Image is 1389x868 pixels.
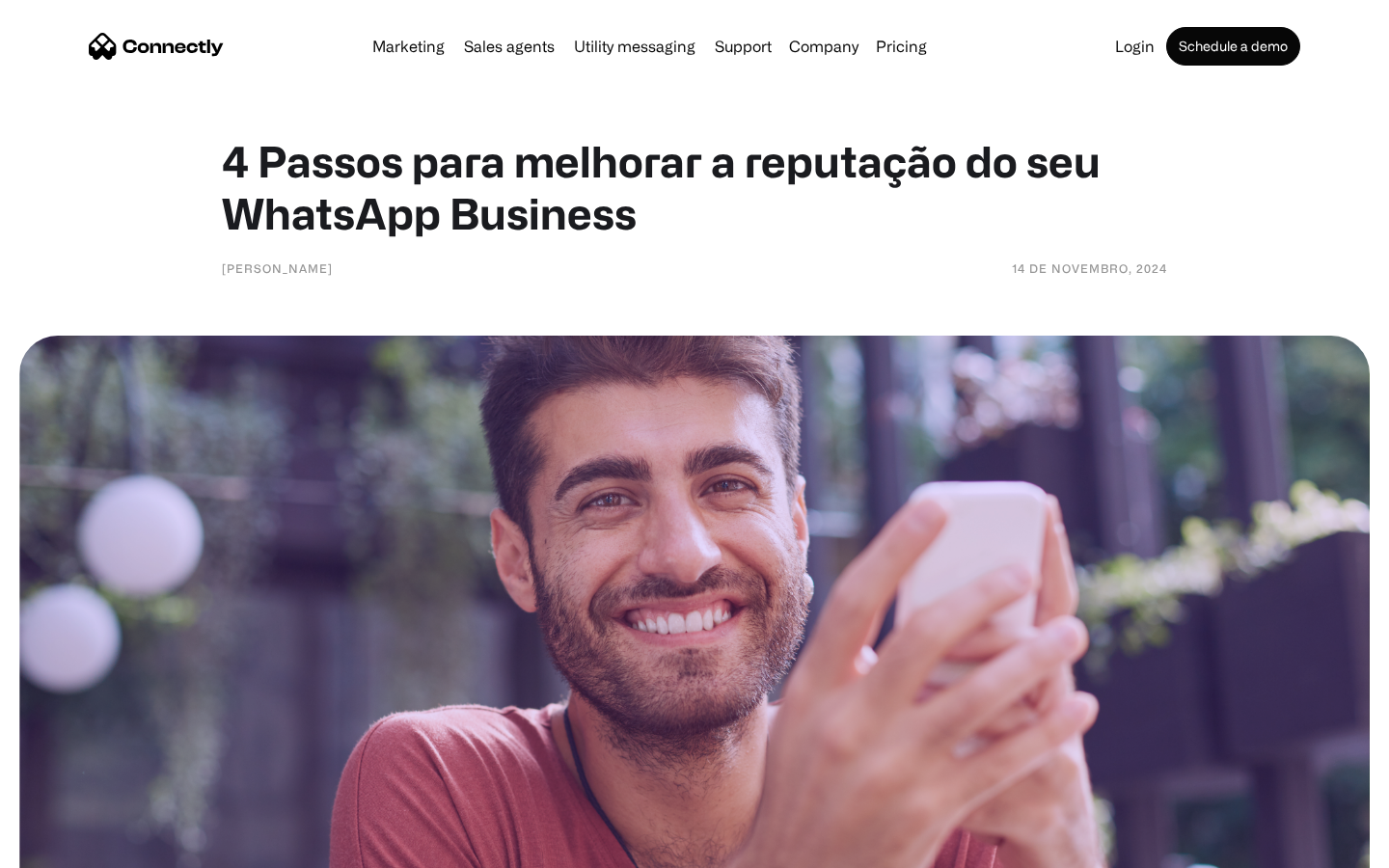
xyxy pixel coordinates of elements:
[1012,258,1167,278] div: 14 de novembro, 2024
[39,834,116,861] ul: Language list
[1166,27,1300,66] a: Schedule a demo
[1107,39,1162,54] a: Login
[19,834,116,861] aside: Language selected: English
[222,258,333,278] div: [PERSON_NAME]
[89,32,224,61] a: home
[456,39,562,54] a: Sales agents
[566,39,703,54] a: Utility messaging
[868,39,935,54] a: Pricing
[707,39,779,54] a: Support
[222,135,1167,239] h1: 4 Passos para melhorar a reputação do seu WhatsApp Business
[365,39,452,54] a: Marketing
[789,33,858,60] div: Company
[783,33,864,60] div: Company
